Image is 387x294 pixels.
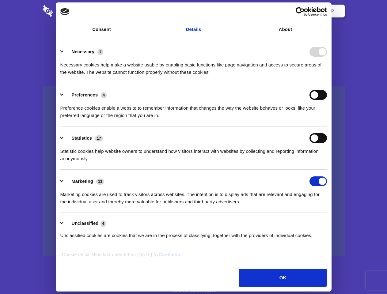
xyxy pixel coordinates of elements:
label: Preferences [71,92,98,97]
img: logo [60,8,70,15]
button: Unclassified (4) [60,220,110,227]
span: 7 [97,49,103,55]
a: Login [278,2,305,21]
button: Marketing (13) [60,176,108,186]
span: 4 [101,221,106,227]
button: Preferences (4) [60,90,111,100]
button: OK [239,269,327,287]
a: Wistia video thumbnail [43,86,345,256]
a: Contact [249,2,277,21]
a: Details [148,21,240,38]
label: Necessary [71,49,94,54]
a: Consent [56,21,148,38]
a: Pricing [180,2,207,21]
div: Necessary cookies help make a website usable by enabling basic functions like page navigation and... [60,57,327,76]
span: 13 [96,179,104,185]
div: Marketing cookies are used to track visitors across websites. The intention is to display ads tha... [60,186,327,205]
a: Cookiebot [159,252,182,257]
img: logo-wordmark-white-trans-d4663122ce5f474addd5e946df7df03e33cb6a1c49d2221995e7729f52c070b2.svg [43,5,95,17]
div: Preference cookies enable a website to remember information that changes the way the website beha... [60,100,327,119]
span: 4 [101,92,107,98]
h1: Eliminate Slack Data Loss. [43,28,345,50]
h4: Auto-redaction of sensitive data, encrypted data sharing and self-destructing private chats. Shar... [43,56,345,76]
a: Usercentrics Cookiebot - opens in a new window [273,7,327,16]
div: Cookie declaration last updated on [DATE] by [57,251,330,263]
a: About [240,21,332,38]
button: Statistics (17) [60,133,107,143]
button: Necessary (7) [60,47,107,57]
label: Statistics [71,135,92,141]
span: 17 [95,135,103,141]
div: Unclassified cookies are cookies that we are in the process of classifying, together with the pro... [60,227,327,239]
div: Statistic cookies help website owners to understand how visitors interact with websites by collec... [60,143,327,162]
iframe: Drift Widget Chat Controller [356,263,380,287]
label: Marketing [71,179,93,184]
